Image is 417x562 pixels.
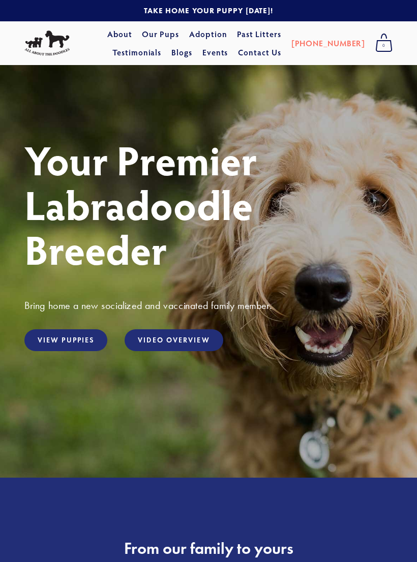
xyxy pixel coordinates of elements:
a: Past Litters [237,28,281,39]
a: View Puppies [24,329,107,351]
a: Our Pups [142,25,179,43]
a: 0 items in cart [370,30,398,56]
h1: Your Premier Labradoodle Breeder [24,137,393,271]
a: [PHONE_NUMBER] [291,34,365,52]
a: Adoption [189,25,227,43]
a: Blogs [171,43,192,61]
h2: From our family to yours [24,539,393,558]
a: Video Overview [125,329,223,351]
span: 0 [375,39,393,52]
a: Testimonials [112,43,162,61]
a: Events [202,43,228,61]
a: About [107,25,132,43]
img: All About The Doodles [24,30,70,55]
a: Contact Us [238,43,281,61]
h3: Bring home a new socialized and vaccinated family member. [24,299,393,312]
